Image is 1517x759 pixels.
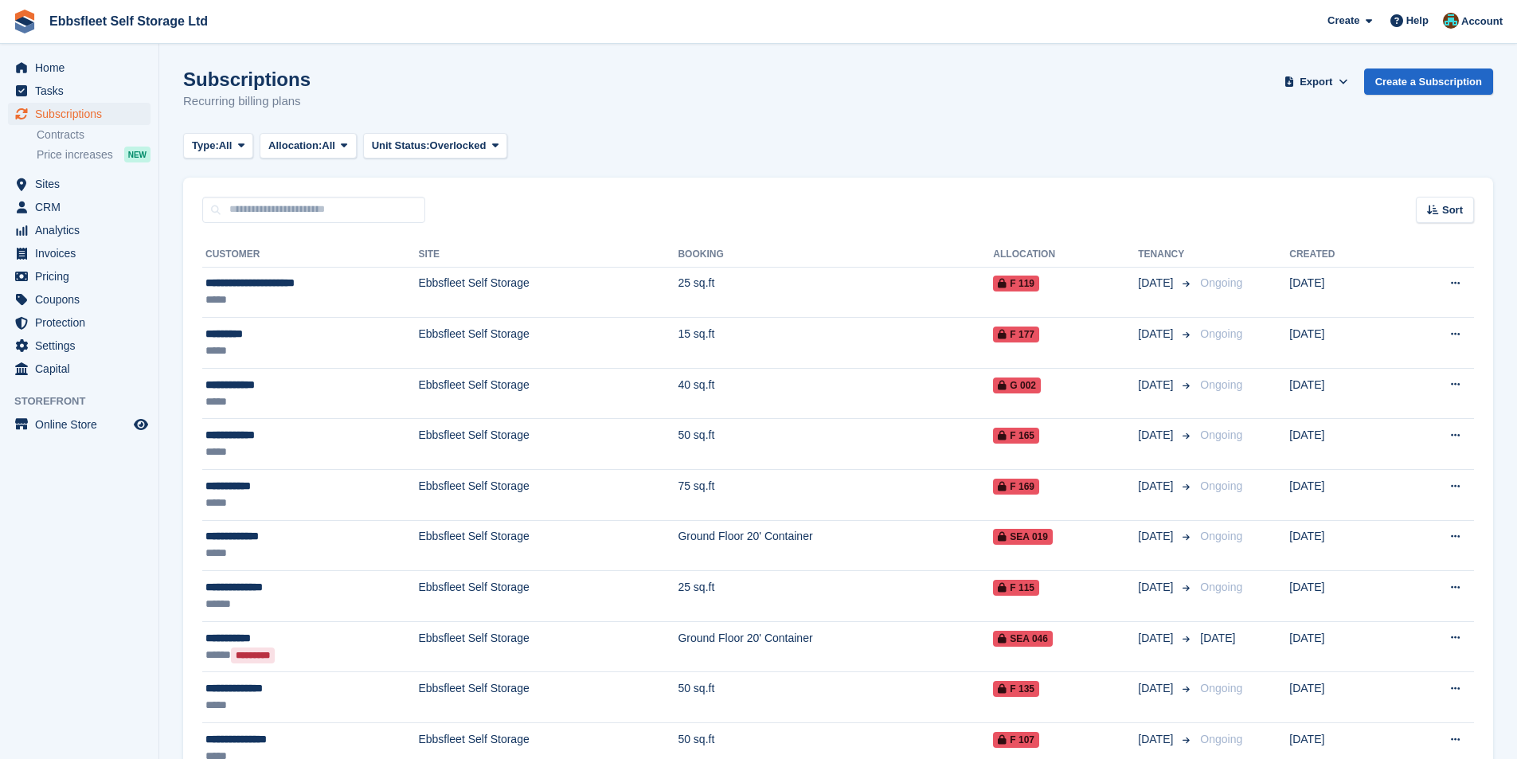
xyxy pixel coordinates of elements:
span: [DATE] [1200,632,1235,644]
a: menu [8,196,151,218]
td: [DATE] [1289,470,1396,521]
button: Unit Status: Overlocked [363,133,508,159]
span: F 177 [993,327,1039,342]
td: 75 sq.ft [678,470,993,521]
th: Site [418,242,678,268]
td: [DATE] [1289,621,1396,672]
td: Ebbsfleet Self Storage [418,520,678,571]
span: Export [1300,74,1332,90]
a: menu [8,219,151,241]
a: Contracts [37,127,151,143]
a: menu [8,265,151,288]
span: CRM [35,196,131,218]
th: Tenancy [1138,242,1194,268]
span: Sites [35,173,131,195]
span: Ongoing [1200,733,1242,745]
span: [DATE] [1138,478,1176,495]
span: [DATE] [1138,630,1176,647]
span: Home [35,57,131,79]
span: Subscriptions [35,103,131,125]
span: Ongoing [1200,581,1242,593]
a: Preview store [131,415,151,434]
td: Ebbsfleet Self Storage [418,318,678,369]
span: Settings [35,335,131,357]
span: Ongoing [1200,682,1242,694]
a: Ebbsfleet Self Storage Ltd [43,8,214,34]
td: Ground Floor 20' Container [678,520,993,571]
span: Analytics [35,219,131,241]
span: SEA 019 [993,529,1053,545]
span: Capital [35,358,131,380]
td: Ebbsfleet Self Storage [418,419,678,470]
td: Ebbsfleet Self Storage [418,621,678,672]
td: 40 sq.ft [678,368,993,419]
p: Recurring billing plans [183,92,311,111]
td: 50 sq.ft [678,419,993,470]
span: F 107 [993,732,1039,748]
a: menu [8,358,151,380]
a: Create a Subscription [1364,68,1493,95]
h1: Subscriptions [183,68,311,90]
span: Tasks [35,80,131,102]
span: SEA 046 [993,631,1053,647]
span: Allocation: [268,138,322,154]
a: menu [8,103,151,125]
td: [DATE] [1289,267,1396,318]
a: menu [8,242,151,264]
span: Ongoing [1200,276,1242,289]
span: Storefront [14,393,158,409]
a: menu [8,335,151,357]
a: menu [8,57,151,79]
td: Ebbsfleet Self Storage [418,571,678,622]
span: [DATE] [1138,275,1176,291]
span: [DATE] [1138,579,1176,596]
span: [DATE] [1138,528,1176,545]
a: menu [8,173,151,195]
span: F 165 [993,428,1039,444]
td: [DATE] [1289,520,1396,571]
span: [DATE] [1138,427,1176,444]
span: Price increases [37,147,113,162]
td: [DATE] [1289,419,1396,470]
div: NEW [124,147,151,162]
span: Ongoing [1200,530,1242,542]
td: 50 sq.ft [678,672,993,723]
span: [DATE] [1138,680,1176,697]
span: All [322,138,335,154]
span: F 115 [993,580,1039,596]
span: Coupons [35,288,131,311]
span: Online Store [35,413,131,436]
td: 25 sq.ft [678,571,993,622]
th: Allocation [993,242,1138,268]
span: Invoices [35,242,131,264]
span: G 002 [993,378,1041,393]
span: [DATE] [1138,326,1176,342]
button: Export [1281,68,1351,95]
span: [DATE] [1138,731,1176,748]
span: F 169 [993,479,1039,495]
span: Ongoing [1200,378,1242,391]
a: Price increases NEW [37,146,151,163]
span: All [219,138,233,154]
span: Overlocked [430,138,487,154]
span: [DATE] [1138,377,1176,393]
td: [DATE] [1289,672,1396,723]
span: Protection [35,311,131,334]
th: Booking [678,242,993,268]
td: Ebbsfleet Self Storage [418,267,678,318]
span: Ongoing [1200,479,1242,492]
td: Ebbsfleet Self Storage [418,672,678,723]
td: Ebbsfleet Self Storage [418,470,678,521]
a: menu [8,413,151,436]
a: menu [8,311,151,334]
a: menu [8,80,151,102]
td: Ebbsfleet Self Storage [418,368,678,419]
th: Customer [202,242,418,268]
td: [DATE] [1289,571,1396,622]
span: F 135 [993,681,1039,697]
span: Sort [1442,202,1463,218]
span: Ongoing [1200,327,1242,340]
span: Type: [192,138,219,154]
img: George Spring [1443,13,1459,29]
td: [DATE] [1289,318,1396,369]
